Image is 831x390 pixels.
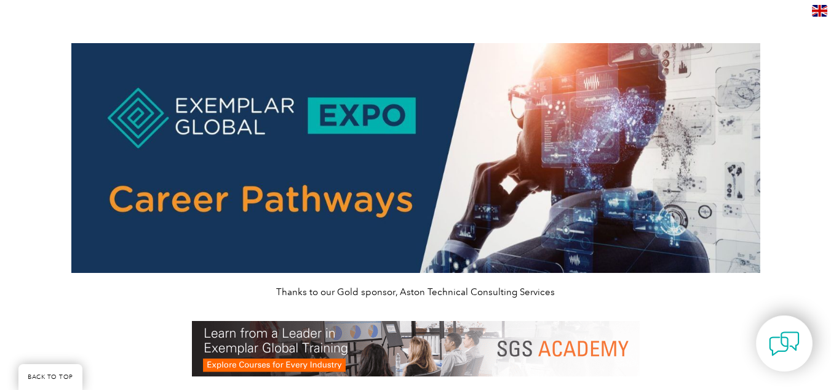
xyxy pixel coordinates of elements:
img: SGS [192,321,640,376]
img: en [812,5,827,17]
img: contact-chat.png [769,328,800,359]
img: career pathways [71,43,760,273]
a: BACK TO TOP [18,364,82,390]
p: Thanks to our Gold sponsor, Aston Technical Consulting Services [71,285,760,299]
